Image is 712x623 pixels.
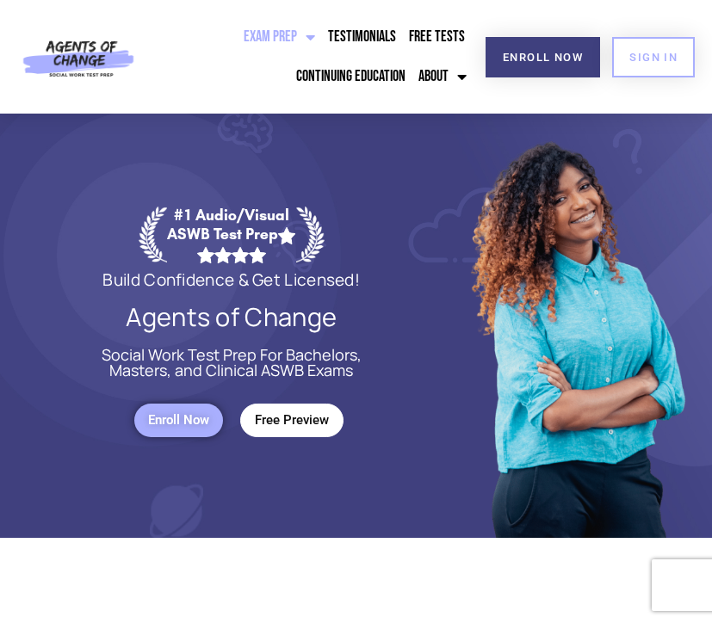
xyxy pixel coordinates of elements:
a: Continuing Education [292,57,410,96]
div: #1 Audio/Visual ASWB Test Prep [167,206,296,263]
a: Testimonials [324,17,400,57]
a: Enroll Now [486,37,600,77]
a: Free Preview [240,404,344,437]
nav: Menu [152,17,471,96]
a: Free Tests [405,17,469,57]
span: Enroll Now [503,52,583,63]
a: About [414,57,471,96]
span: Enroll Now [148,413,209,428]
span: SIGN IN [629,52,678,63]
a: Enroll Now [134,404,223,437]
img: Website Image 1 (1) [463,114,690,538]
a: Exam Prep [239,17,319,57]
p: Social Work Test Prep For Bachelors, Masters, and Clinical ASWB Exams [77,347,386,378]
span: Free Preview [255,413,329,428]
a: SIGN IN [612,37,695,77]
